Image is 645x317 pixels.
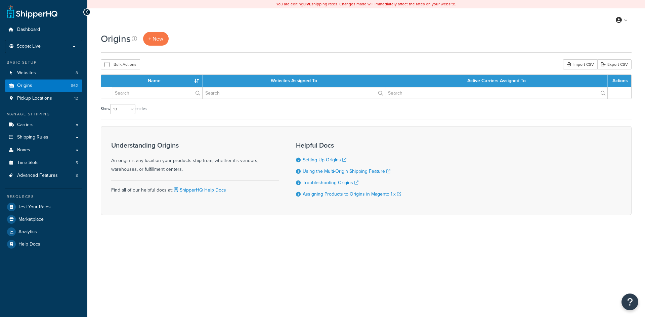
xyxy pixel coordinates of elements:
[5,157,82,169] li: Time Slots
[148,35,163,43] span: + New
[5,169,82,182] a: Advanced Features 8
[303,191,401,198] a: Assigning Products to Origins in Magento 1.x
[5,144,82,156] a: Boxes
[112,87,202,99] input: Search
[18,229,37,235] span: Analytics
[17,44,41,49] span: Scope: Live
[5,131,82,144] a: Shipping Rules
[101,104,146,114] label: Show entries
[5,194,82,200] div: Resources
[5,111,82,117] div: Manage Shipping
[17,147,30,153] span: Boxes
[608,75,631,87] th: Actions
[17,122,34,128] span: Carriers
[5,80,82,92] a: Origins 862
[111,180,279,195] div: Find all of our helpful docs at:
[5,92,82,105] li: Pickup Locations
[112,75,203,87] th: Name
[203,87,385,99] input: Search
[5,23,82,36] a: Dashboard
[5,226,82,238] a: Analytics
[7,5,57,18] a: ShipperHQ Home
[5,67,82,79] a: Websites 8
[111,142,279,174] div: An origin is any location your products ship from, whether it's vendors, warehouses, or fulfillme...
[5,92,82,105] a: Pickup Locations 12
[5,67,82,79] li: Websites
[621,294,638,310] button: Open Resource Center
[17,83,32,89] span: Origins
[17,135,48,140] span: Shipping Rules
[5,238,82,250] a: Help Docs
[110,104,135,114] select: Showentries
[173,187,226,194] a: ShipperHQ Help Docs
[18,217,44,222] span: Marketplace
[74,96,78,101] span: 12
[17,160,39,166] span: Time Slots
[303,1,311,7] b: LIVE
[143,32,169,46] a: + New
[18,204,51,210] span: Test Your Rates
[17,27,40,33] span: Dashboard
[76,173,78,178] span: 8
[17,70,36,76] span: Websites
[303,156,346,163] a: Setting Up Origins
[101,32,131,45] h1: Origins
[203,75,385,87] th: Websites Assigned To
[5,80,82,92] li: Origins
[5,157,82,169] a: Time Slots 5
[5,119,82,131] a: Carriers
[296,142,401,149] h3: Helpful Docs
[385,75,608,87] th: Active Carriers Assigned To
[76,70,78,76] span: 8
[18,242,40,247] span: Help Docs
[385,87,607,99] input: Search
[76,160,78,166] span: 5
[71,83,78,89] span: 862
[5,169,82,182] li: Advanced Features
[563,59,597,69] div: Import CSV
[303,168,390,175] a: Using the Multi-Origin Shipping Feature
[5,213,82,225] a: Marketplace
[17,173,58,178] span: Advanced Features
[303,179,358,186] a: Troubleshooting Origins
[101,59,140,69] button: Bulk Actions
[597,59,632,69] a: Export CSV
[5,60,82,65] div: Basic Setup
[5,201,82,213] a: Test Your Rates
[17,96,52,101] span: Pickup Locations
[111,142,279,149] h3: Understanding Origins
